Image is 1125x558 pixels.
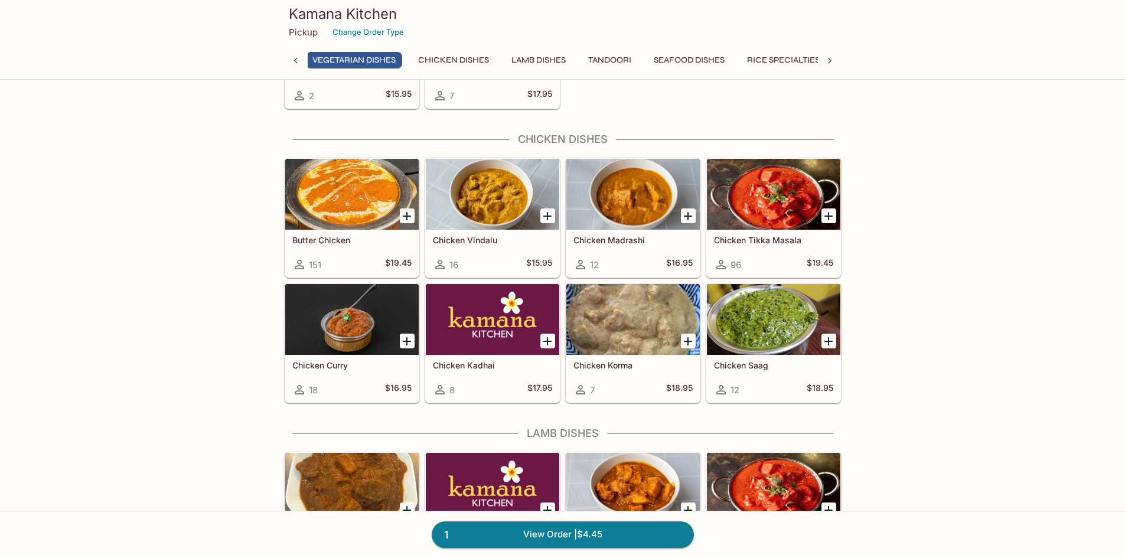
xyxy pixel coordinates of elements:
button: Seafood Dishes [647,52,731,68]
div: Chicken Kadhai [426,284,559,355]
button: Add Chicken Saag [821,334,836,348]
button: Tandoori [582,52,638,68]
h5: $19.45 [385,257,412,272]
h5: $19.45 [807,257,833,272]
a: Chicken Tikka Masala96$19.45 [706,158,841,278]
a: Chicken Kadhai8$17.95 [425,283,560,403]
h3: Kamana Kitchen [289,5,837,23]
button: Vegetarian Dishes [306,52,402,68]
span: 18 [309,384,318,396]
span: 96 [731,259,741,270]
h5: $18.95 [666,383,693,397]
div: Lamb Kadhai [426,453,559,524]
span: 2 [309,90,314,102]
h5: Chicken Vindalu [433,235,552,245]
h4: Lamb Dishes [284,427,842,440]
button: Lamb Dishes [505,52,572,68]
h4: Chicken Dishes [284,133,842,146]
span: 12 [731,384,739,396]
h5: Chicken Curry [292,360,412,370]
h5: Butter Chicken [292,235,412,245]
div: Lamb Tikka Masala [707,453,840,524]
a: Chicken Vindalu16$15.95 [425,158,560,278]
div: Chicken Vindalu [426,159,559,230]
button: Add Chicken Tikka Masala [821,208,836,223]
h5: $15.95 [526,257,552,272]
div: Lamb Vindalu [285,453,419,524]
h5: $17.95 [527,383,552,397]
span: 12 [590,259,599,270]
span: 7 [449,90,454,102]
h5: $18.95 [807,383,833,397]
h5: $16.95 [385,383,412,397]
button: Add Lamb Korma [681,502,696,517]
button: Add Chicken Korma [681,334,696,348]
button: Add Butter Chicken [400,208,415,223]
button: Add Lamb Tikka Masala [821,502,836,517]
div: Butter Chicken [285,159,419,230]
button: Rice Specialties [741,52,826,68]
h5: Chicken Tikka Masala [714,235,833,245]
button: Chicken Dishes [412,52,495,68]
h5: Chicken Kadhai [433,360,552,370]
a: Chicken Saag12$18.95 [706,283,841,403]
a: Butter Chicken151$19.45 [285,158,419,278]
a: Chicken Curry18$16.95 [285,283,419,403]
a: Chicken Korma7$18.95 [566,283,700,403]
div: Chicken Madrashi [566,159,700,230]
a: 1View Order |$4.45 [432,521,694,547]
button: Add Lamb Kadhai [540,502,555,517]
button: Add Chicken Vindalu [540,208,555,223]
button: Add Chicken Kadhai [540,334,555,348]
h5: Chicken Madrashi [573,235,693,245]
button: Add Lamb Vindalu [400,502,415,517]
h5: $16.95 [666,257,693,272]
div: Chicken Tikka Masala [707,159,840,230]
button: Add Chicken Madrashi [681,208,696,223]
span: 16 [449,259,458,270]
div: Lamb Korma [566,453,700,524]
div: Chicken Saag [707,284,840,355]
div: Chicken Korma [566,284,700,355]
button: Change Order Type [327,23,409,41]
h5: $17.95 [527,89,552,103]
span: 7 [590,384,595,396]
span: 151 [309,259,321,270]
a: Chicken Madrashi12$16.95 [566,158,700,278]
p: Pickup [289,27,318,38]
span: 1 [437,527,455,543]
button: Add Chicken Curry [400,334,415,348]
span: 8 [449,384,455,396]
h5: Chicken Saag [714,360,833,370]
div: Chicken Curry [285,284,419,355]
h5: $15.95 [386,89,412,103]
h5: Chicken Korma [573,360,693,370]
